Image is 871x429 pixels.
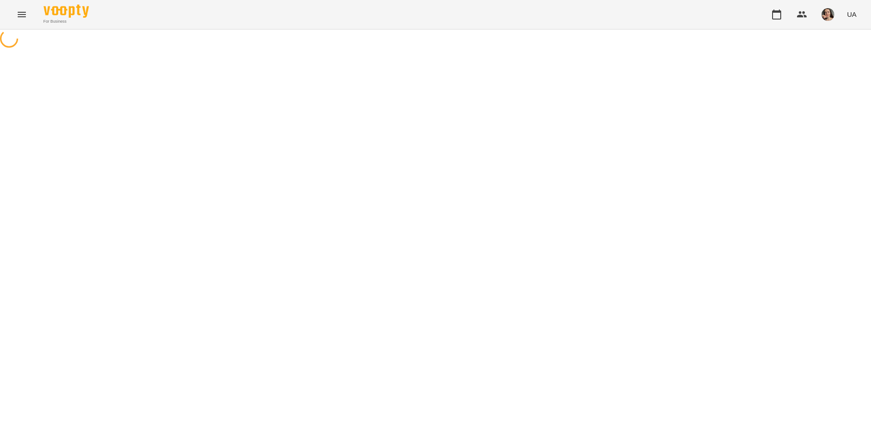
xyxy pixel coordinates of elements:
span: UA [847,10,856,19]
button: UA [843,6,860,23]
img: aaa0aa5797c5ce11638e7aad685b53dd.jpeg [822,8,834,21]
button: Menu [11,4,33,25]
img: Voopty Logo [44,5,89,18]
span: For Business [44,19,89,25]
